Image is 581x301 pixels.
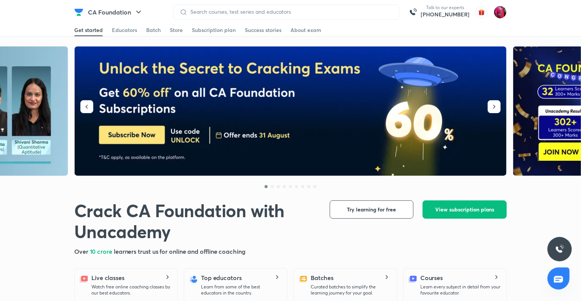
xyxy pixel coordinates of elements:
[146,26,161,34] div: Batch
[91,284,171,296] p: Watch free online coaching classes by our best educators.
[112,26,137,34] div: Educators
[91,273,124,282] h5: Live classes
[311,284,391,296] p: Curated batches to simplify the learning journey for your goal.
[74,200,318,242] h1: Crack CA Foundation with Unacademy
[290,24,321,36] a: About exam
[83,5,148,20] button: CA Foundation
[187,9,393,15] input: Search courses, test series and educators
[405,5,421,20] img: call-us
[74,8,83,17] img: Company Logo
[330,200,413,219] button: Try learning for free
[423,200,507,219] button: View subscription plans
[476,6,488,18] img: avatar
[245,26,281,34] div: Success stories
[494,6,507,19] img: Anushka Gupta
[90,247,114,255] span: 10 crore
[421,11,469,18] a: [PHONE_NUMBER]
[420,284,500,296] p: Learn every subject in detail from your favourite educator.
[421,5,469,11] p: Talk to our experts
[420,273,443,282] h5: Courses
[347,206,396,213] span: Try learning for free
[170,26,183,34] div: Store
[435,206,494,213] span: View subscription plans
[201,273,242,282] h5: Top educators
[74,24,103,36] a: Get started
[112,24,137,36] a: Educators
[170,24,183,36] a: Store
[74,26,103,34] div: Get started
[245,24,281,36] a: Success stories
[192,26,236,34] div: Subscription plan
[74,247,90,255] span: Over
[311,273,334,282] h5: Batches
[114,247,246,255] span: learners trust us for online and offline coaching
[146,24,161,36] a: Batch
[201,284,281,296] p: Learn from some of the best educators in the country.
[555,245,564,254] img: ttu
[290,26,321,34] div: About exam
[192,24,236,36] a: Subscription plan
